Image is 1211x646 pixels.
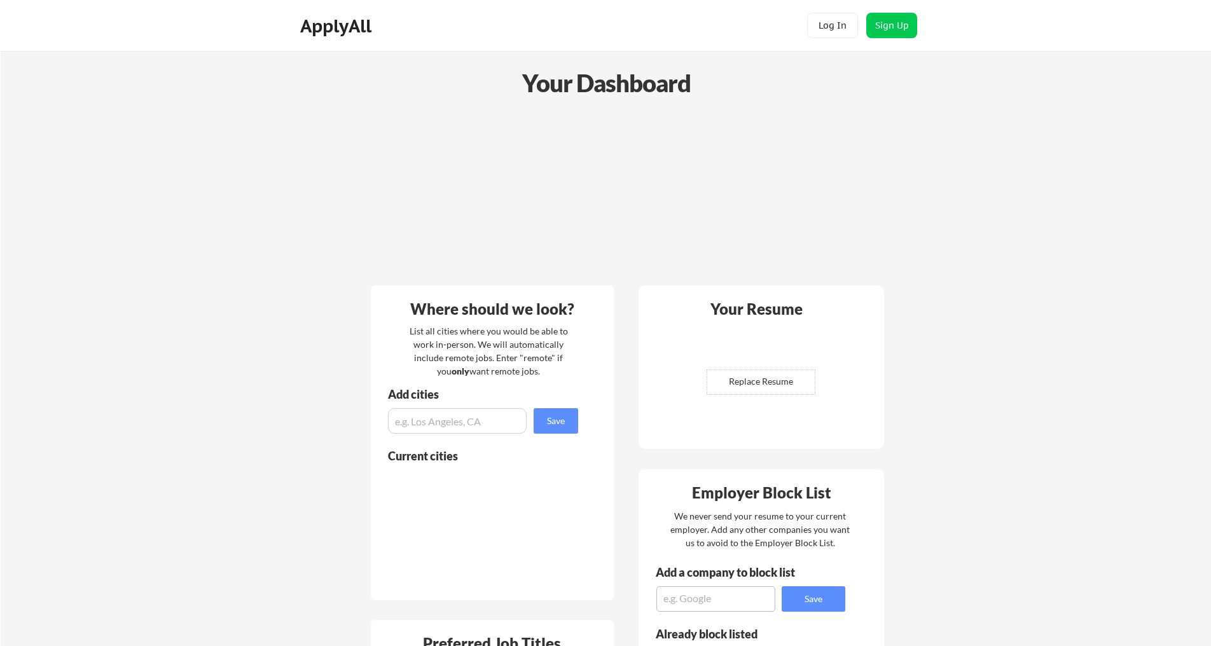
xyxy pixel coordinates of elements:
[656,628,828,640] div: Already block listed
[656,567,815,578] div: Add a company to block list
[300,15,375,37] div: ApplyAll
[452,366,469,376] strong: only
[644,485,880,500] div: Employer Block List
[401,324,576,378] div: List all cities where you would be able to work in-person. We will automatically include remote j...
[782,586,845,612] button: Save
[388,408,527,434] input: e.g. Los Angeles, CA
[388,388,581,400] div: Add cities
[694,301,820,317] div: Your Resume
[866,13,917,38] button: Sign Up
[670,509,851,549] div: We never send your resume to your current employer. Add any other companies you want us to avoid ...
[807,13,858,38] button: Log In
[374,301,611,317] div: Where should we look?
[1,65,1211,101] div: Your Dashboard
[388,450,564,462] div: Current cities
[534,408,578,434] button: Save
